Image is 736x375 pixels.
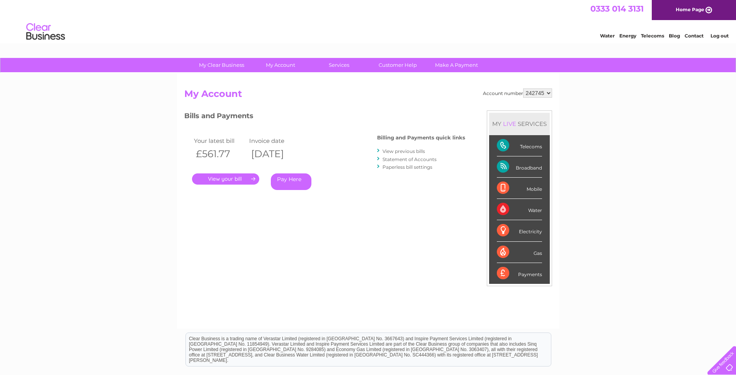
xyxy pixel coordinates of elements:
[382,164,432,170] a: Paperless bill settings
[184,88,552,103] h2: My Account
[192,173,259,185] a: .
[497,178,542,199] div: Mobile
[425,58,488,72] a: Make A Payment
[669,33,680,39] a: Blog
[619,33,636,39] a: Energy
[501,120,518,127] div: LIVE
[497,135,542,156] div: Telecoms
[711,33,729,39] a: Log out
[497,220,542,241] div: Electricity
[382,156,437,162] a: Statement of Accounts
[685,33,704,39] a: Contact
[600,33,615,39] a: Water
[26,20,65,44] img: logo.png
[590,4,644,14] a: 0333 014 3131
[247,146,303,162] th: [DATE]
[382,148,425,154] a: View previous bills
[483,88,552,98] div: Account number
[497,199,542,220] div: Water
[192,146,248,162] th: £561.77
[497,156,542,178] div: Broadband
[192,136,248,146] td: Your latest bill
[190,58,253,72] a: My Clear Business
[248,58,312,72] a: My Account
[497,263,542,284] div: Payments
[377,135,465,141] h4: Billing and Payments quick links
[497,242,542,263] div: Gas
[489,113,550,135] div: MY SERVICES
[307,58,371,72] a: Services
[641,33,664,39] a: Telecoms
[271,173,311,190] a: Pay Here
[366,58,430,72] a: Customer Help
[184,110,465,124] h3: Bills and Payments
[247,136,303,146] td: Invoice date
[186,4,551,37] div: Clear Business is a trading name of Verastar Limited (registered in [GEOGRAPHIC_DATA] No. 3667643...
